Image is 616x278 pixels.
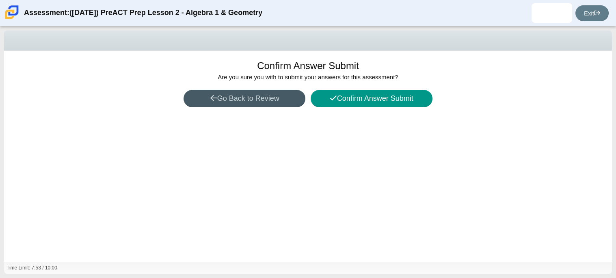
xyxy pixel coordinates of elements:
a: Carmen School of Science & Technology [3,15,20,22]
a: Exit [575,5,609,21]
div: Time Limit: 7:53 / 10:00 [6,265,57,271]
h1: Confirm Answer Submit [257,59,359,73]
thspan: Assessment: [24,8,69,18]
span: Are you sure you with to submit your answers for this assessment? [218,74,398,80]
button: Go Back to Review [184,90,305,107]
thspan: ([DATE]) PreACT Prep Lesson 2 - Algebra 1 & Geometry [69,8,262,18]
button: Confirm Answer Submit [311,90,432,107]
img: jaylieniz.rodrigue.wUJZxL [545,7,558,20]
thspan: Exit [584,10,594,17]
img: Carmen School of Science & Technology [3,4,20,21]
